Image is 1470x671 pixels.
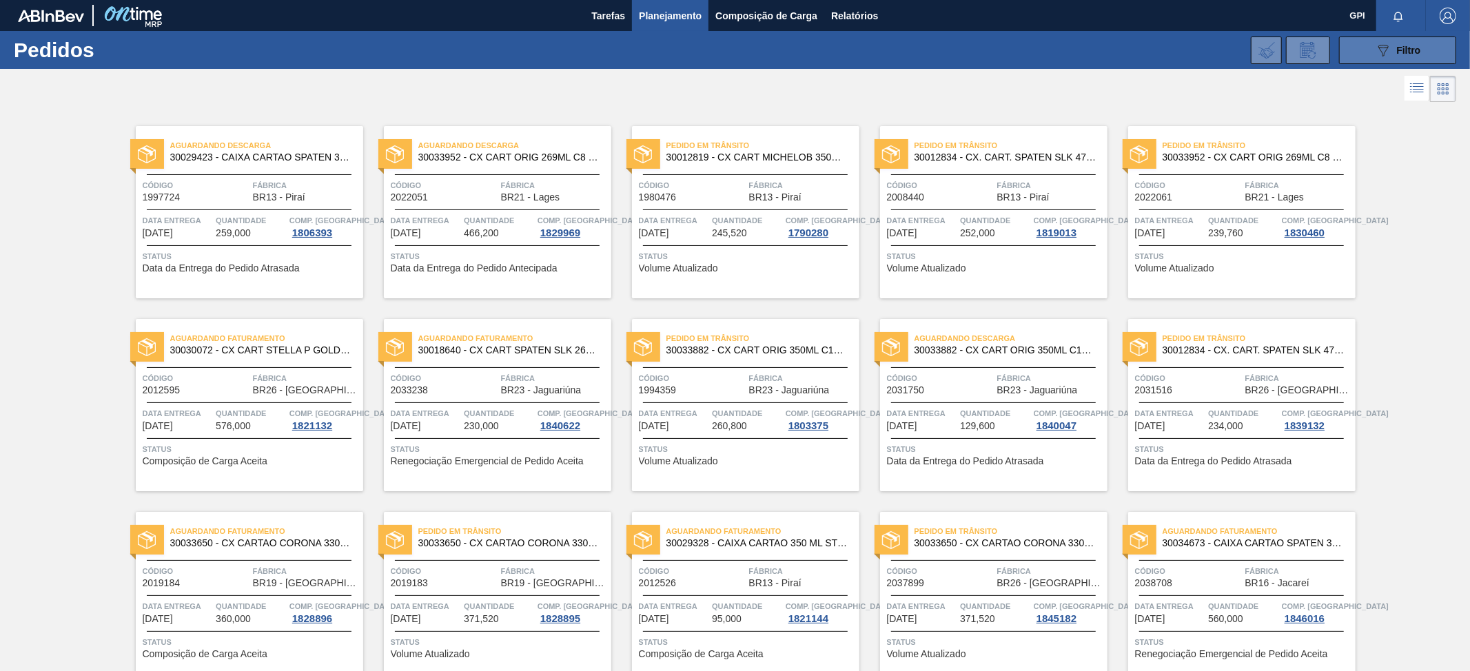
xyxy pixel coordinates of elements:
[538,420,583,431] div: 1840622
[639,228,669,238] span: 05/09/2025
[1135,249,1352,263] span: Status
[915,331,1107,345] span: Aguardando Descarga
[289,214,396,227] span: Comp. Carga
[253,564,360,578] span: Fábrica
[143,178,249,192] span: Código
[1034,420,1079,431] div: 1840047
[391,263,558,273] span: Data da Entrega do Pedido Antecipada
[143,406,213,420] span: Data Entrega
[634,338,652,356] img: status
[1208,214,1278,227] span: Quantidade
[289,406,396,420] span: Comp. Carga
[1163,538,1345,548] span: 30034673 - CAIXA CARTAO SPATEN 330 C6 NIV25
[138,338,156,356] img: status
[786,214,892,227] span: Comp. Carga
[1135,578,1173,588] span: 2038708
[1163,152,1345,163] span: 30033952 - CX CART ORIG 269ML C8 GPI NIV24
[115,126,363,298] a: statusAguardando Descarga30029423 - CAIXA CARTAO SPATEN 330 C6 429Código1997724FábricaBR13 - Pira...
[749,578,802,588] span: BR13 - Piraí
[1282,613,1327,624] div: 1846016
[1282,406,1352,431] a: Comp. [GEOGRAPHIC_DATA]1839132
[501,371,608,385] span: Fábrica
[216,599,286,613] span: Quantidade
[143,214,213,227] span: Data Entrega
[786,420,831,431] div: 1803375
[887,421,917,431] span: 03/10/2025
[915,152,1096,163] span: 30012834 - CX. CART. SPATEN SLK 473ML C12 429
[712,406,782,420] span: Quantidade
[1339,37,1456,64] button: Filtro
[1135,442,1352,456] span: Status
[887,371,994,385] span: Código
[289,599,360,624] a: Comp. [GEOGRAPHIC_DATA]1828896
[1034,599,1141,613] span: Comp. Carga
[391,228,421,238] span: 03/09/2025
[1282,227,1327,238] div: 1830460
[391,214,461,227] span: Data Entrega
[712,214,782,227] span: Quantidade
[1135,614,1165,624] span: 13/10/2025
[391,178,498,192] span: Código
[1107,126,1356,298] a: statusPedido em Trânsito30033952 - CX CART ORIG 269ML C8 GPI NIV24Código2022061FábricaBR21 - Lage...
[1135,564,1242,578] span: Código
[386,145,404,163] img: status
[464,214,534,227] span: Quantidade
[1135,214,1205,227] span: Data Entrega
[639,406,709,420] span: Data Entrega
[391,192,429,203] span: 2022051
[501,385,582,395] span: BR23 - Jaguariúna
[887,263,966,273] span: Volume Atualizado
[1034,406,1141,420] span: Comp. Carga
[882,145,900,163] img: status
[216,421,251,431] span: 576,000
[666,331,859,345] span: Pedido em Trânsito
[386,531,404,549] img: status
[391,442,608,456] span: Status
[1135,178,1242,192] span: Código
[391,406,461,420] span: Data Entrega
[1130,531,1148,549] img: status
[391,578,429,588] span: 2019183
[253,578,360,588] span: BR19 - Nova Rio
[143,635,360,649] span: Status
[639,614,669,624] span: 10/10/2025
[289,420,335,431] div: 1821132
[138,145,156,163] img: status
[464,421,499,431] span: 230,000
[1135,599,1205,613] span: Data Entrega
[143,649,267,659] span: Composição de Carga Aceita
[253,371,360,385] span: Fábrica
[289,406,360,431] a: Comp. [GEOGRAPHIC_DATA]1821132
[1286,37,1330,64] div: Solicitação de Revisão de Pedidos
[289,227,335,238] div: 1806393
[639,456,718,466] span: Volume Atualizado
[749,385,830,395] span: BR23 - Jaguariúna
[749,371,856,385] span: Fábrica
[1135,421,1165,431] span: 07/10/2025
[915,138,1107,152] span: Pedido em Trânsito
[1208,421,1243,431] span: 234,000
[143,456,267,466] span: Composição de Carga Aceita
[887,649,966,659] span: Volume Atualizado
[170,538,352,548] span: 30033650 - CX CARTAO CORONA 330 C6 NIV24
[14,42,223,58] h1: Pedidos
[712,614,742,624] span: 95,000
[391,249,608,263] span: Status
[143,371,249,385] span: Código
[1135,228,1165,238] span: 27/09/2025
[1135,456,1292,466] span: Data da Entrega do Pedido Atrasada
[887,614,917,624] span: 11/10/2025
[639,578,677,588] span: 2012526
[1251,37,1282,64] div: Importar Negociações dos Pedidos
[1282,214,1389,227] span: Comp. Carga
[639,214,709,227] span: Data Entrega
[997,371,1104,385] span: Fábrica
[634,531,652,549] img: status
[666,538,848,548] span: 30029328 - CAIXA CARTAO 350 ML STELLA PURE GOLD C08
[639,249,856,263] span: Status
[1034,613,1079,624] div: 1845182
[960,614,995,624] span: 371,520
[639,8,702,24] span: Planejamento
[1163,138,1356,152] span: Pedido em Trânsito
[882,531,900,549] img: status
